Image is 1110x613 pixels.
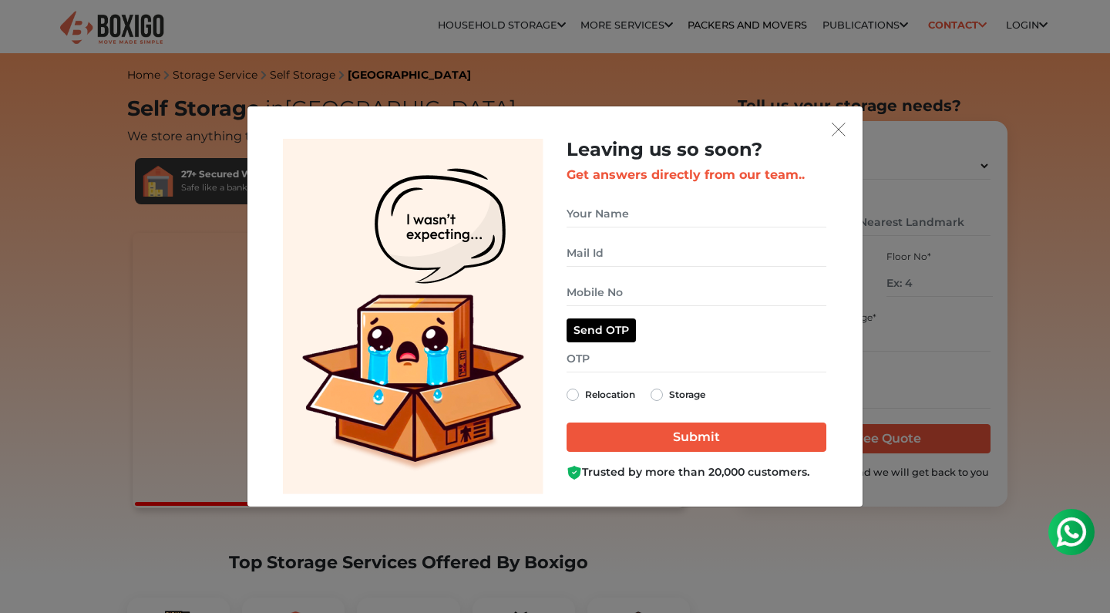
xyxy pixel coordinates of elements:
[669,386,705,404] label: Storage
[567,318,636,342] button: Send OTP
[283,139,543,494] img: Lead Welcome Image
[567,345,826,372] input: OTP
[832,123,846,136] img: exit
[567,200,826,227] input: Your Name
[567,139,826,161] h2: Leaving us so soon?
[567,240,826,267] input: Mail Id
[567,423,826,452] input: Submit
[567,464,826,480] div: Trusted by more than 20,000 customers.
[15,15,46,46] img: whatsapp-icon.svg
[567,465,582,480] img: Boxigo Customer Shield
[567,279,826,306] input: Mobile No
[585,386,635,404] label: Relocation
[567,167,826,182] h3: Get answers directly from our team..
